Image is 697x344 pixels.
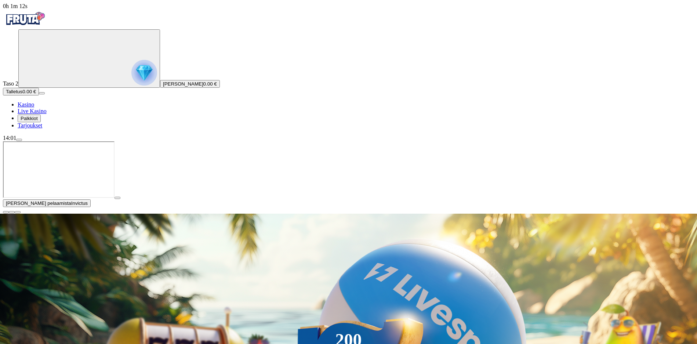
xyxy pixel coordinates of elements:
[18,115,41,122] button: reward iconPalkkiot
[71,200,88,206] span: Invictus
[3,80,18,87] span: Taso 2
[3,3,28,9] span: user session time
[18,29,160,88] button: reward progress
[22,89,36,94] span: 0.00 €
[3,88,39,95] button: Talletusplus icon0.00 €
[6,200,71,206] span: [PERSON_NAME] pelaamista
[18,122,42,128] span: Tarjoukset
[160,80,220,88] button: [PERSON_NAME]0.00 €
[3,135,16,141] span: 14:01
[18,108,47,114] a: poker-chip iconLive Kasino
[6,89,22,94] span: Talletus
[3,10,694,129] nav: Primary
[15,211,21,213] button: fullscreen icon
[18,122,42,128] a: gift-inverted iconTarjoukset
[3,141,115,198] iframe: Invictus
[3,10,47,28] img: Fruta
[3,199,91,207] button: [PERSON_NAME] pelaamistaInvictus
[18,101,34,108] span: Kasino
[18,108,47,114] span: Live Kasino
[39,92,45,94] button: menu
[18,101,34,108] a: diamond iconKasino
[131,60,157,86] img: reward progress
[115,197,120,199] button: play icon
[3,211,9,213] button: close icon
[203,81,217,87] span: 0.00 €
[163,81,203,87] span: [PERSON_NAME]
[9,211,15,213] button: chevron-down icon
[21,116,38,121] span: Palkkiot
[16,139,22,141] button: menu
[3,23,47,29] a: Fruta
